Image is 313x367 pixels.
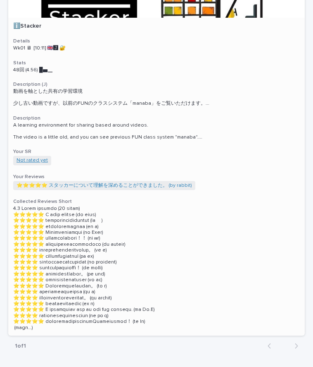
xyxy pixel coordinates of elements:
[17,158,48,163] a: Not rated yet
[13,122,300,140] span: A learning environment for sharing based around videos. The video is a little old, and you can se...
[13,60,300,66] h3: Stats
[13,89,300,106] div: 動画を軸とした共有の学習環境 少し古い動画ですが、以前のFUNのクラスシステム「manaba」をご覧いただけます。 0:00 Stackerを用いる理由 0:52 講義の検索方法 1:09 学習...
[13,148,300,155] h3: Your SR
[13,38,300,45] h3: Details
[13,115,300,122] h3: Description
[17,183,192,188] a: ⭐️⭐️⭐️⭐️⭐️ スタッカーについて理解を深めることができました。 (by rabbit)
[13,206,300,331] p: 4.3 Lorem ipsumdo (20 sitam) ⭐️⭐️⭐️⭐️⭐️ C adip elitse (do eius) ⭐️⭐️⭐️⭐️⭐️ temporincididuntut (la...
[8,336,33,356] p: 1 of 1
[13,89,300,106] span: 動画を軸とした共有の学習環境 少し古い動画ですが、以前のFUNのクラスシステム「manaba」をご覧いただけます。 ...
[13,23,300,30] p: ℹ️Stacker
[13,198,300,205] h3: Collected Reviews Short
[283,342,305,350] button: Next
[13,67,300,73] p: 48回 (4.56) █▅▁
[13,174,300,180] h3: Your Reviews
[13,45,300,51] p: Wk01 🖥 [10:11] 🇬🇧🅹️ 🔐
[261,342,283,350] button: Back
[13,81,300,88] h3: Description (J)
